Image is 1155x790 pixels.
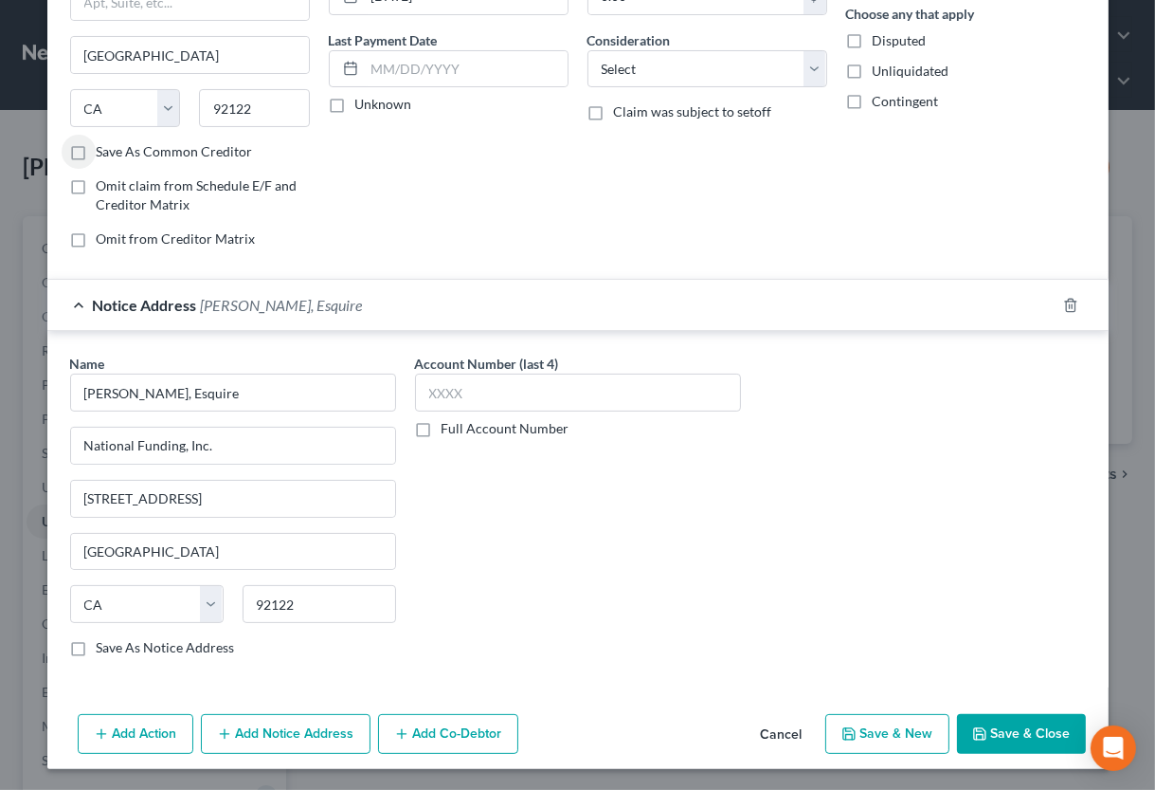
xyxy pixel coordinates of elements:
[243,585,396,623] input: Enter zip..
[71,428,395,464] input: Enter address...
[201,296,363,314] span: [PERSON_NAME], Esquire
[442,419,569,438] label: Full Account Number
[746,716,818,754] button: Cancel
[873,32,927,48] span: Disputed
[71,534,395,570] input: Enter city...
[365,51,568,87] input: MM/DD/YYYY
[415,374,741,412] input: XXXX
[873,63,949,79] span: Unliquidated
[97,177,298,212] span: Omit claim from Schedule E/F and Creditor Matrix
[93,296,197,314] span: Notice Address
[97,638,235,657] label: Save As Notice Address
[199,89,310,127] input: Enter zip...
[70,374,396,412] input: Search by name...
[1091,726,1136,771] div: Open Intercom Messenger
[846,4,975,24] label: Choose any that apply
[70,356,105,372] span: Name
[355,95,412,114] label: Unknown
[378,714,518,754] button: Add Co-Debtor
[614,103,772,119] span: Claim was subject to setoff
[71,481,395,517] input: Apt, Suite, etc...
[78,714,193,754] button: Add Action
[873,93,939,109] span: Contingent
[71,37,309,73] input: Enter city...
[329,30,438,50] label: Last Payment Date
[415,354,559,374] label: Account Number (last 4)
[587,30,671,50] label: Consideration
[825,714,949,754] button: Save & New
[201,714,370,754] button: Add Notice Address
[957,714,1086,754] button: Save & Close
[97,142,253,161] label: Save As Common Creditor
[97,230,256,247] span: Omit from Creditor Matrix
